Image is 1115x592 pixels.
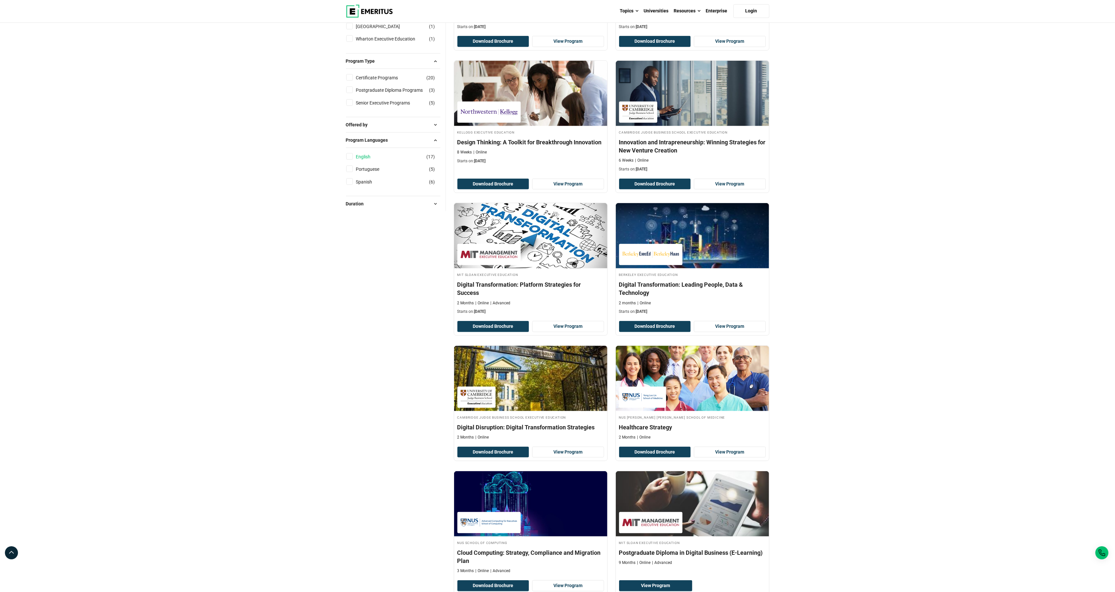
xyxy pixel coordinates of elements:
[457,309,604,314] p: Starts on:
[428,154,434,159] span: 17
[619,24,766,30] p: Starts on:
[622,105,654,120] img: Cambridge Judge Business School Executive Education
[457,435,474,440] p: 2 Months
[616,61,769,126] img: Innovation and Intrapreneurship: Winning Strategies for New Venture Creation | Online Strategy an...
[356,153,384,160] a: English
[429,87,435,94] span: ( )
[461,390,492,405] img: Cambridge Judge Business School Executive Education
[461,105,517,120] img: Kellogg Executive Education
[619,423,766,431] h4: Healthcare Strategy
[637,435,651,440] p: Online
[474,24,486,29] span: [DATE]
[454,471,607,536] img: Cloud Computing: Strategy, Compliance and Migration Plan | Online Strategy and Innovation Course
[429,35,435,42] span: ( )
[457,36,529,47] button: Download Brochure
[619,167,766,172] p: Starts on:
[619,300,636,306] p: 2 months
[346,120,440,130] button: Offered by
[427,74,435,81] span: ( )
[429,166,435,173] span: ( )
[619,560,636,566] p: 9 Months
[431,36,434,41] span: 1
[637,560,651,566] p: Online
[532,580,604,591] a: View Program
[619,129,766,135] h4: Cambridge Judge Business School Executive Education
[476,435,489,440] p: Online
[619,309,766,314] p: Starts on:
[431,179,434,184] span: 6
[454,346,607,443] a: Digital Transformation Course by Cambridge Judge Business School Executive Education - Cambridge ...
[356,74,411,81] a: Certificate Programs
[532,321,604,332] a: View Program
[474,150,487,155] p: Online
[616,61,769,175] a: Strategy and Innovation Course by Cambridge Judge Business School Executive Education - February ...
[619,280,766,297] h4: Digital Transformation: Leading People, Data & Technology
[491,300,511,306] p: Advanced
[431,24,434,29] span: 1
[356,87,436,94] a: Postgraduate Diploma Programs
[638,300,651,306] p: Online
[457,150,472,155] p: 8 Weeks
[431,167,434,172] span: 5
[346,57,380,65] span: Program Type
[457,158,604,164] p: Starts on:
[619,549,766,557] h4: Postgraduate Diploma in Digital Business (E-Learning)
[431,100,434,105] span: 5
[457,321,529,332] button: Download Brochure
[457,549,604,565] h4: Cloud Computing: Strategy, Compliance and Migration Plan
[454,346,607,411] img: Digital Disruption: Digital Transformation Strategies | Online Digital Transformation Course
[346,56,440,66] button: Program Type
[457,540,604,545] h4: NUS School of Computing
[454,61,607,167] a: Product Design and Innovation Course by Kellogg Executive Education - November 13, 2025 Kellogg E...
[619,36,691,47] button: Download Brochure
[457,447,529,458] button: Download Brochure
[457,179,529,190] button: Download Brochure
[346,135,440,145] button: Program Languages
[474,159,486,163] span: [DATE]
[457,423,604,431] h4: Digital Disruption: Digital Transformation Strategies
[616,346,769,411] img: Healthcare Strategy | Online Healthcare Course
[356,166,393,173] a: Portuguese
[346,136,393,144] span: Program Languages
[616,203,769,318] a: Digital Transformation Course by Berkeley Executive Education - March 19, 2026 Berkeley Executive...
[457,414,604,420] h4: Cambridge Judge Business School Executive Education
[474,309,486,314] span: [DATE]
[694,179,766,190] a: View Program
[619,158,634,163] p: 6 Weeks
[356,99,423,106] a: Senior Executive Programs
[457,272,604,277] h4: MIT Sloan Executive Education
[428,75,434,80] span: 20
[619,540,766,545] h4: MIT Sloan Executive Education
[616,346,769,443] a: Healthcare Course by NUS Yong Loo Lin School of Medicine - NUS Yong Loo Lin School of Medicine NU...
[454,61,607,126] img: Design Thinking: A Toolkit for Breakthrough Innovation | Online Product Design and Innovation Course
[457,129,604,135] h4: Kellogg Executive Education
[616,471,769,536] img: Postgraduate Diploma in Digital Business (E-Learning) | Online Digital Transformation Course
[431,88,434,93] span: 3
[454,471,607,577] a: Strategy and Innovation Course by NUS School of Computing - NUS School of Computing NUS School of...
[429,178,435,185] span: ( )
[622,247,679,262] img: Berkeley Executive Education
[733,4,769,18] a: Login
[457,24,604,30] p: Starts on:
[532,447,604,458] a: View Program
[619,272,766,277] h4: Berkeley Executive Education
[356,35,429,42] a: Wharton Executive Education
[476,300,489,306] p: Online
[616,471,769,569] a: Digital Transformation Course by MIT Sloan Executive Education - MIT Sloan Executive Education MI...
[636,24,648,29] span: [DATE]
[636,309,648,314] span: [DATE]
[694,321,766,332] a: View Program
[356,178,385,185] a: Spanish
[427,153,435,160] span: ( )
[454,203,607,268] img: Digital Transformation: Platform Strategies for Success | Online Digital Transformation Course
[457,568,474,574] p: 3 Months
[457,580,529,591] button: Download Brochure
[491,568,511,574] p: Advanced
[619,321,691,332] button: Download Brochure
[429,23,435,30] span: ( )
[461,515,517,530] img: NUS School of Computing
[457,280,604,297] h4: Digital Transformation: Platform Strategies for Success
[532,179,604,190] a: View Program
[461,247,517,262] img: MIT Sloan Executive Education
[454,203,607,318] a: Digital Transformation Course by MIT Sloan Executive Education - March 5, 2026 MIT Sloan Executiv...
